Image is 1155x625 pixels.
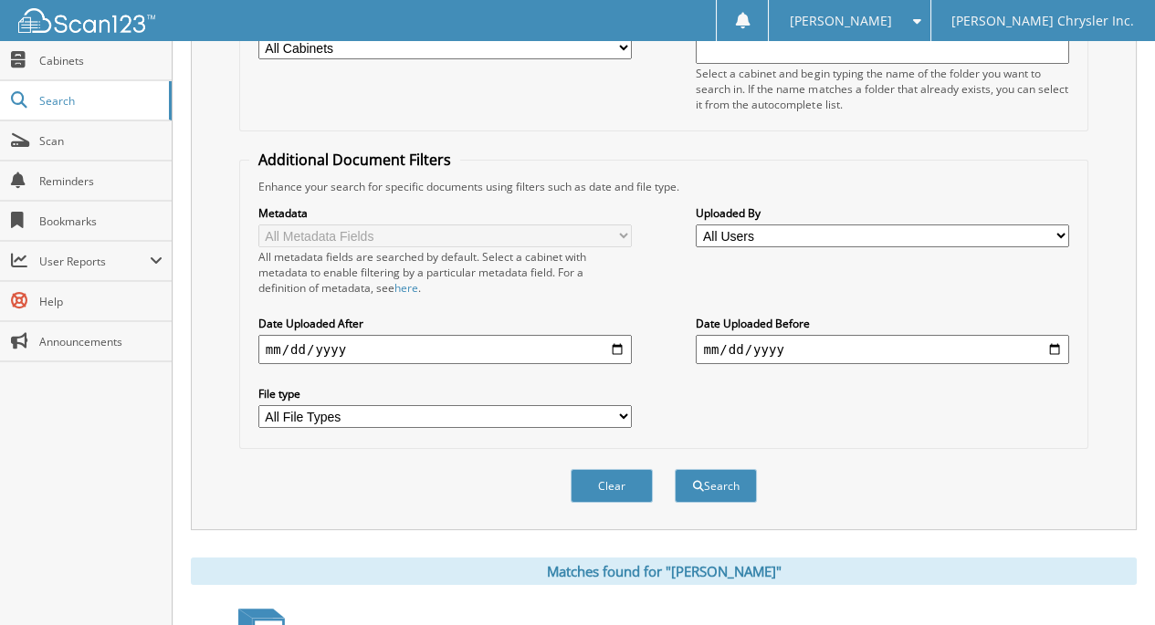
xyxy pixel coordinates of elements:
span: Search [39,93,160,109]
iframe: Chat Widget [1064,537,1155,625]
span: [PERSON_NAME] [790,16,892,26]
div: Select a cabinet and begin typing the name of the folder you want to search in. If the name match... [696,66,1069,112]
label: File type [258,386,632,401]
span: Cabinets [39,53,163,68]
span: Reminders [39,173,163,189]
label: Uploaded By [696,205,1069,221]
span: Announcements [39,334,163,349]
legend: Additional Document Filters [249,150,460,170]
div: Matches found for "[PERSON_NAME]" [191,557,1137,585]
input: end [696,335,1069,364]
a: here [394,280,418,296]
div: All metadata fields are searched by default. Select a cabinet with metadata to enable filtering b... [258,249,632,296]
button: Search [675,469,757,503]
span: [PERSON_NAME] Chrysler Inc. [951,16,1134,26]
label: Metadata [258,205,632,221]
div: Enhance your search for specific documents using filters such as date and file type. [249,179,1078,194]
span: Scan [39,133,163,149]
button: Clear [571,469,653,503]
span: Help [39,294,163,309]
span: Bookmarks [39,214,163,229]
label: Date Uploaded After [258,316,632,331]
span: User Reports [39,254,150,269]
img: scan123-logo-white.svg [18,8,155,33]
label: Date Uploaded Before [696,316,1069,331]
input: start [258,335,632,364]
